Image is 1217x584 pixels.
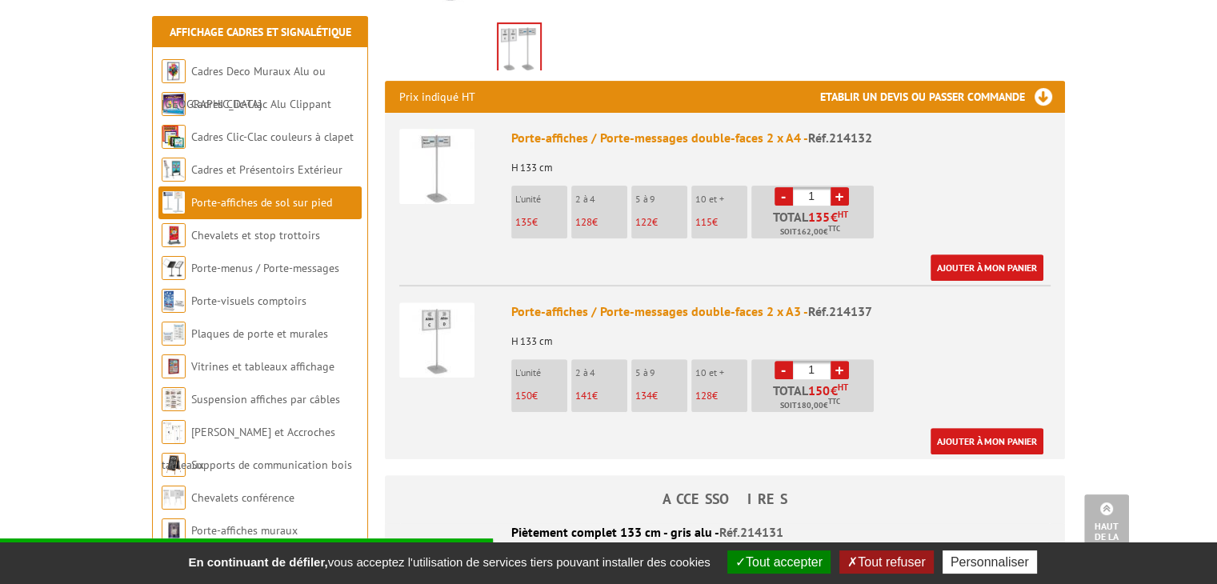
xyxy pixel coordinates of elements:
[162,354,186,378] img: Vitrines et tableaux affichage
[831,384,838,397] span: €
[191,228,320,242] a: Chevalets et stop trottoirs
[635,194,687,205] p: 5 à 9
[808,210,831,223] span: 135
[575,217,627,228] p: €
[808,130,872,146] span: Réf.214132
[162,64,326,111] a: Cadres Deco Muraux Alu ou [GEOGRAPHIC_DATA]
[162,223,186,247] img: Chevalets et stop trottoirs
[515,194,567,205] p: L'unité
[780,226,840,238] span: Soit €
[515,215,532,229] span: 135
[162,158,186,182] img: Cadres et Présentoirs Extérieur
[162,289,186,313] img: Porte-visuels comptoirs
[191,261,339,275] a: Porte-menus / Porte-messages
[1084,494,1129,560] a: Haut de la page
[191,130,354,144] a: Cadres Clic-Clac couleurs à clapet
[635,215,652,229] span: 122
[575,215,592,229] span: 128
[695,217,747,228] p: €
[399,302,474,378] img: Porte-affiches / Porte-messages double-faces 2 x A3
[515,389,532,402] span: 150
[191,162,342,177] a: Cadres et Présentoirs Extérieur
[797,226,823,238] span: 162,00
[191,392,340,406] a: Suspension affiches par câbles
[755,210,874,238] p: Total
[515,390,567,402] p: €
[831,210,838,223] span: €
[162,420,186,444] img: Cimaises et Accroches tableaux
[727,550,831,574] button: Tout accepter
[808,384,831,397] span: 150
[162,125,186,149] img: Cadres Clic-Clac couleurs à clapet
[180,555,718,569] span: vous acceptez l'utilisation de services tiers pouvant installer des cookies
[511,302,1051,321] div: Porte-affiches / Porte-messages double-faces 2 x A3 -
[170,25,351,39] a: Affichage Cadres et Signalétique
[191,326,328,341] a: Plaques de porte et murales
[162,256,186,280] img: Porte-menus / Porte-messages
[191,294,306,308] a: Porte-visuels comptoirs
[780,399,840,412] span: Soit €
[695,194,747,205] p: 10 et +
[695,367,747,378] p: 10 et +
[575,194,627,205] p: 2 à 4
[797,399,823,412] span: 180,00
[191,359,334,374] a: Vitrines et tableaux affichage
[695,215,712,229] span: 115
[931,428,1043,454] a: Ajouter à mon panier
[775,187,793,206] a: -
[775,361,793,379] a: -
[162,59,186,83] img: Cadres Deco Muraux Alu ou Bois
[695,389,712,402] span: 128
[162,425,335,472] a: [PERSON_NAME] et Accroches tableaux
[498,24,540,74] img: porte_affiches_214132.jpg
[838,209,848,220] sup: HT
[191,195,332,210] a: Porte-affiches de sol sur pied
[575,367,627,378] p: 2 à 4
[931,254,1043,281] a: Ajouter à mon panier
[808,303,872,319] span: Réf.214137
[820,81,1065,113] h3: Etablir un devis ou passer commande
[635,389,652,402] span: 134
[162,387,186,411] img: Suspension affiches par câbles
[385,491,1065,507] h4: ACCESSOIRES
[162,322,186,346] img: Plaques de porte et murales
[839,550,933,574] button: Tout refuser
[755,384,874,412] p: Total
[511,129,1051,147] div: Porte-affiches / Porte-messages double-faces 2 x A4 -
[399,81,475,113] p: Prix indiqué HT
[828,397,840,406] sup: TTC
[511,151,1051,174] p: H 133 cm
[695,390,747,402] p: €
[635,217,687,228] p: €
[191,97,331,111] a: Cadres Clic-Clac Alu Clippant
[943,550,1037,574] button: Personnaliser (fenêtre modale)
[635,390,687,402] p: €
[399,129,474,204] img: Porte-affiches / Porte-messages double-faces 2 x A4
[515,217,567,228] p: €
[831,361,849,379] a: +
[575,390,627,402] p: €
[162,190,186,214] img: Porte-affiches de sol sur pied
[719,524,783,540] span: Réf.214131
[831,187,849,206] a: +
[635,367,687,378] p: 5 à 9
[191,458,352,472] a: Supports de communication bois
[511,325,1051,347] p: H 133 cm
[828,224,840,233] sup: TTC
[515,367,567,378] p: L'unité
[575,389,592,402] span: 141
[838,382,848,393] sup: HT
[399,523,1051,542] div: Piètement complet 133 cm - gris alu -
